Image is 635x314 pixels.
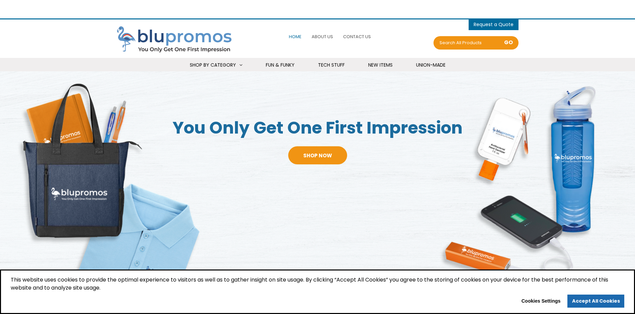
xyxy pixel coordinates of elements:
[159,116,476,140] span: You Only Get One First Impression
[310,29,335,44] a: About Us
[343,33,371,40] span: Contact Us
[360,58,401,72] a: New Items
[289,33,302,40] span: Home
[257,58,303,72] a: Fun & Funky
[266,62,295,68] span: Fun & Funky
[474,21,513,29] span: items - Cart
[288,146,347,164] a: Shop Now
[341,29,373,44] a: Contact Us
[318,62,345,68] span: Tech Stuff
[567,295,624,308] a: allow cookies
[312,33,333,40] span: About Us
[368,62,393,68] span: New Items
[310,58,353,72] a: Tech Stuff
[117,26,237,54] img: Blupromos LLC's Logo
[416,62,446,68] span: Union-Made
[11,276,624,295] span: This website uses cookies to provide the optimal experience to visitors as well as to gather insi...
[287,29,303,44] a: Home
[408,58,454,72] a: Union-Made
[517,296,565,307] button: Cookies Settings
[190,62,236,68] span: Shop By Category
[181,58,251,72] a: Shop By Category
[474,19,513,29] button: items - Cart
